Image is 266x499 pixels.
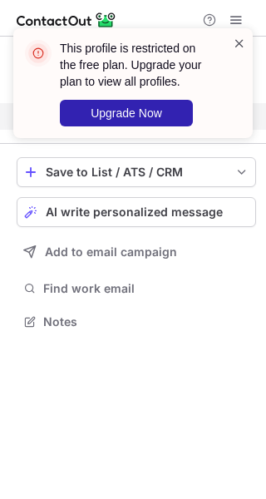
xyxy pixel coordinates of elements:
[17,157,256,187] button: save-profile-one-click
[17,197,256,227] button: AI write personalized message
[17,277,256,300] button: Find work email
[17,10,116,30] img: ContactOut v5.3.10
[46,205,223,219] span: AI write personalized message
[43,314,249,329] span: Notes
[43,281,249,296] span: Find work email
[60,100,193,126] button: Upgrade Now
[17,237,256,267] button: Add to email campaign
[46,166,227,179] div: Save to List / ATS / CRM
[25,40,52,67] img: error
[45,245,177,259] span: Add to email campaign
[17,310,256,333] button: Notes
[91,106,162,120] span: Upgrade Now
[60,40,213,90] header: This profile is restricted on the free plan. Upgrade your plan to view all profiles.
